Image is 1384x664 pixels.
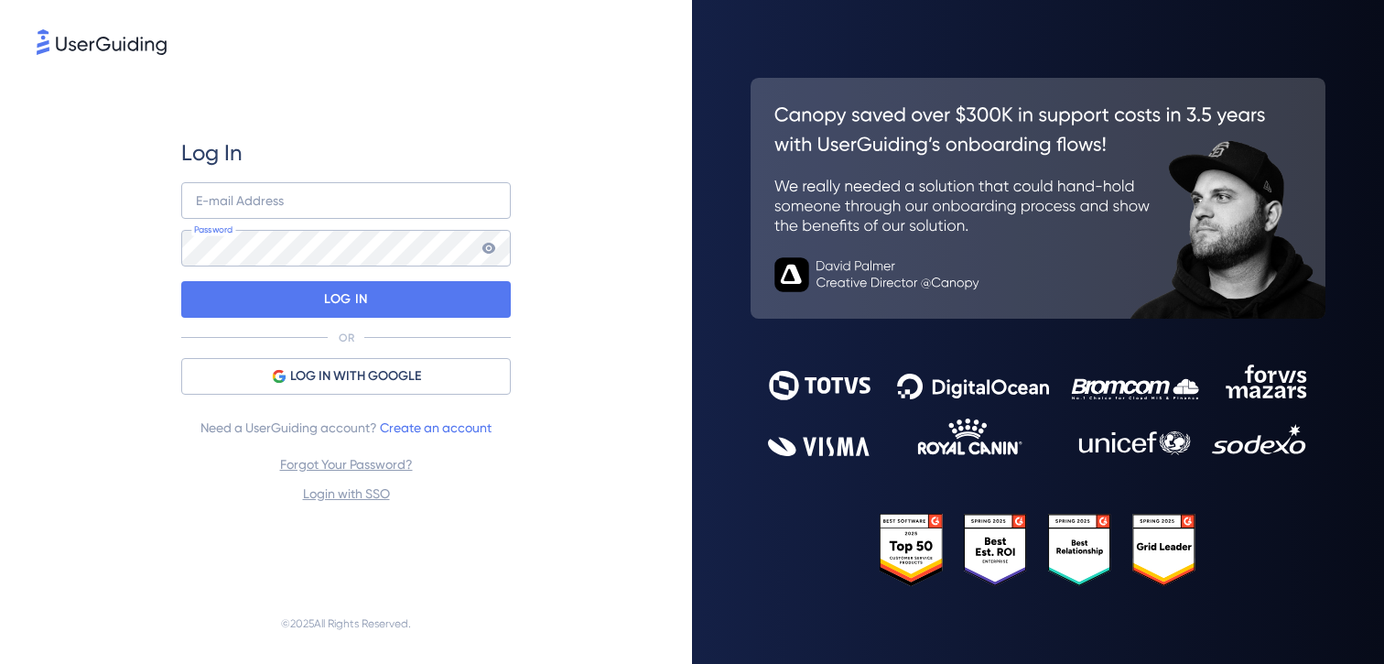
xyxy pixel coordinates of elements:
span: © 2025 All Rights Reserved. [281,613,411,635]
img: 25303e33045975176eb484905ab012ff.svg [880,514,1195,586]
a: Login with SSO [303,486,390,501]
input: example@company.com [181,182,511,219]
a: Forgot Your Password? [280,457,413,472]
span: Need a UserGuiding account? [200,417,492,439]
img: 9302ce2ac39453076f5bc0f2f2ca889b.svg [768,365,1308,457]
a: Create an account [380,420,492,435]
span: LOG IN WITH GOOGLE [290,365,421,387]
span: Log In [181,138,243,168]
p: OR [339,331,354,345]
img: 26c0aa7c25a843aed4baddd2b5e0fa68.svg [751,78,1325,319]
img: 8faab4ba6bc7696a72372aa768b0286c.svg [37,29,167,55]
p: LOG IN [324,285,367,314]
